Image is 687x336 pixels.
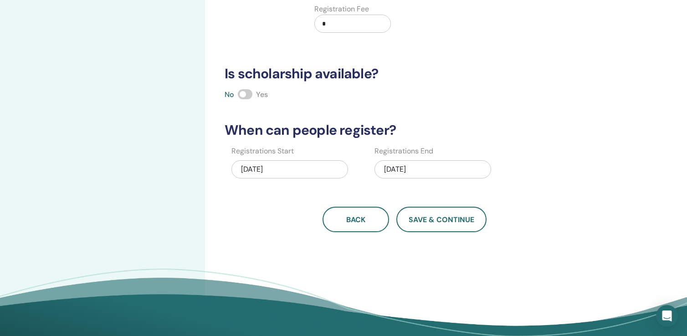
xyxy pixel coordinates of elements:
button: Back [323,207,389,232]
span: Yes [256,90,268,99]
label: Registrations Start [231,146,294,157]
h3: Is scholarship available? [219,66,590,82]
label: Registration Fee [314,4,369,15]
span: Back [346,215,365,224]
div: Open Intercom Messenger [656,305,678,327]
h3: When can people register? [219,122,590,138]
div: [DATE] [231,160,348,178]
span: Save & Continue [409,215,474,224]
span: No [225,90,234,99]
button: Save & Continue [396,207,487,232]
label: Registrations End [374,146,433,157]
div: [DATE] [374,160,491,178]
